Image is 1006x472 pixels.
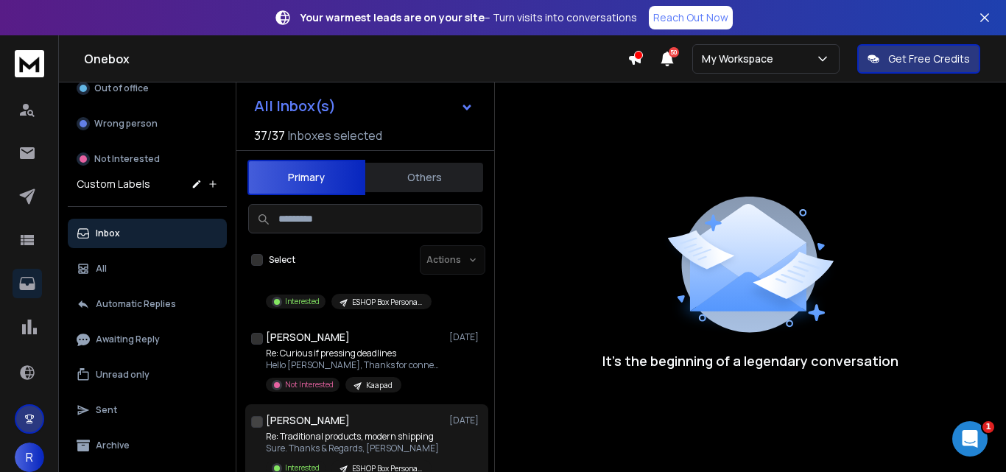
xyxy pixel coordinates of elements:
[68,219,227,248] button: Inbox
[15,50,44,77] img: logo
[888,52,970,66] p: Get Free Credits
[96,440,130,451] p: Archive
[96,298,176,310] p: Automatic Replies
[94,118,158,130] p: Wrong person
[94,153,160,165] p: Not Interested
[266,330,350,345] h1: [PERSON_NAME]
[266,413,350,428] h1: [PERSON_NAME]
[449,415,482,426] p: [DATE]
[982,421,994,433] span: 1
[285,379,334,390] p: Not Interested
[285,296,320,307] p: Interested
[96,369,150,381] p: Unread only
[96,404,117,416] p: Sent
[300,10,485,24] strong: Your warmest leads are on your site
[702,52,779,66] p: My Workspace
[266,359,443,371] p: Hello [PERSON_NAME], Thanks for connecteing
[288,127,382,144] h3: Inboxes selected
[254,127,285,144] span: 37 / 37
[269,254,295,266] label: Select
[15,443,44,472] button: R
[68,431,227,460] button: Archive
[352,297,423,308] p: ESHOP Box Personalization_Opens_[DATE]
[68,109,227,138] button: Wrong person
[266,431,439,443] p: Re: Traditional products, modern shipping
[602,351,898,371] p: It’s the beginning of a legendary conversation
[649,6,733,29] a: Reach Out Now
[669,47,679,57] span: 50
[96,228,120,239] p: Inbox
[242,91,485,121] button: All Inbox(s)
[300,10,637,25] p: – Turn visits into conversations
[952,421,988,457] iframe: Intercom live chat
[68,144,227,174] button: Not Interested
[266,348,443,359] p: Re: Curious if pressing deadlines
[96,334,160,345] p: Awaiting Reply
[68,325,227,354] button: Awaiting Reply
[77,177,150,191] h3: Custom Labels
[68,74,227,103] button: Out of office
[254,99,336,113] h1: All Inbox(s)
[96,263,107,275] p: All
[366,380,393,391] p: Kaapad
[449,331,482,343] p: [DATE]
[857,44,980,74] button: Get Free Credits
[68,254,227,283] button: All
[68,360,227,390] button: Unread only
[68,289,227,319] button: Automatic Replies
[247,160,365,195] button: Primary
[266,443,439,454] p: Sure. Thanks & Regards, [PERSON_NAME]
[84,50,627,68] h1: Onebox
[94,82,149,94] p: Out of office
[365,161,483,194] button: Others
[653,10,728,25] p: Reach Out Now
[68,395,227,425] button: Sent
